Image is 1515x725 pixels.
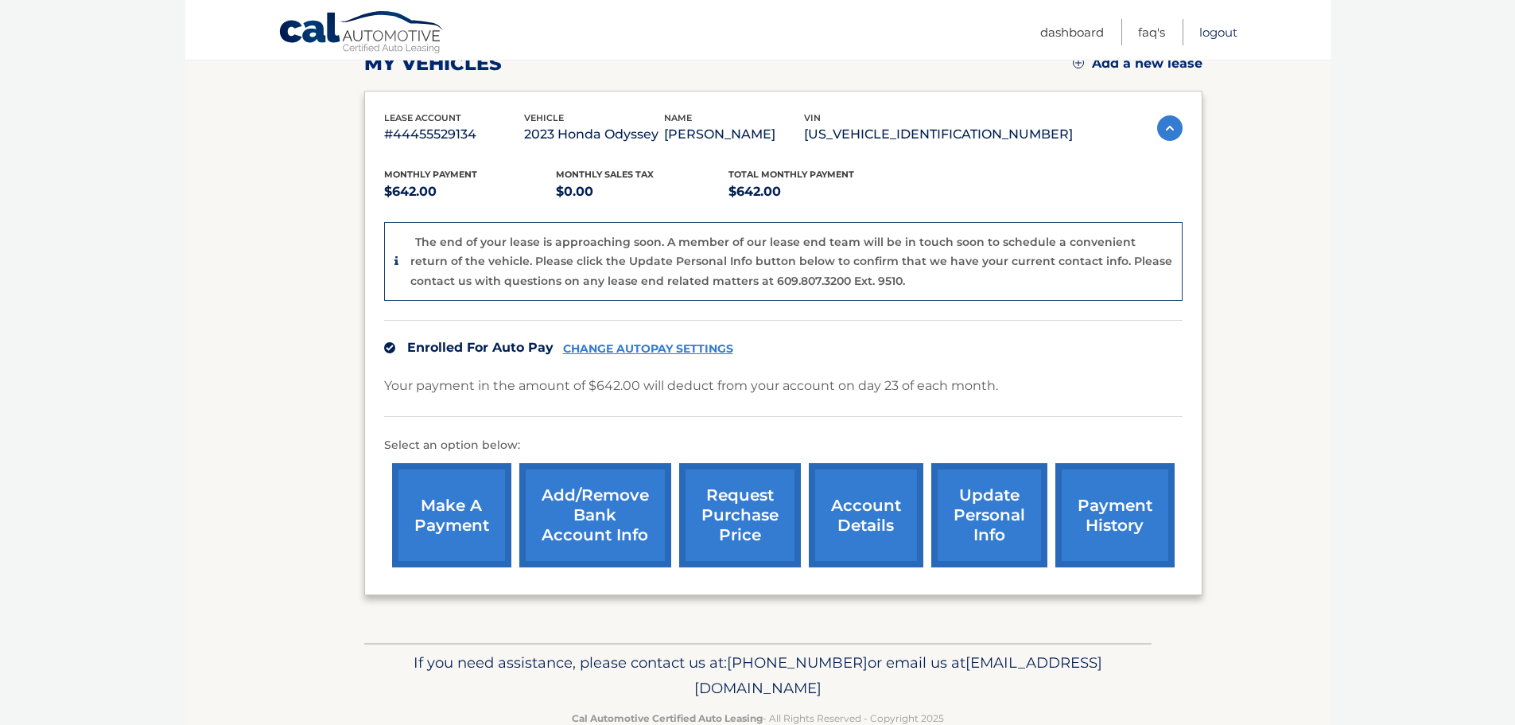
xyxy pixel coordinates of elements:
[556,181,728,203] p: $0.00
[519,463,671,567] a: Add/Remove bank account info
[1055,463,1175,567] a: payment history
[809,463,923,567] a: account details
[384,436,1183,455] p: Select an option below:
[524,112,564,123] span: vehicle
[1073,56,1202,72] a: Add a new lease
[384,375,998,397] p: Your payment in the amount of $642.00 will deduct from your account on day 23 of each month.
[384,123,524,146] p: #44455529134
[364,52,502,76] h2: my vehicles
[728,169,854,180] span: Total Monthly Payment
[410,235,1172,288] p: The end of your lease is approaching soon. A member of our lease end team will be in touch soon t...
[556,169,654,180] span: Monthly sales Tax
[664,112,692,123] span: name
[384,169,477,180] span: Monthly Payment
[1040,19,1104,45] a: Dashboard
[563,342,733,356] a: CHANGE AUTOPAY SETTINGS
[1073,57,1084,68] img: add.svg
[804,112,821,123] span: vin
[1199,19,1237,45] a: Logout
[407,340,554,355] span: Enrolled For Auto Pay
[1157,115,1183,141] img: accordion-active.svg
[375,650,1141,701] p: If you need assistance, please contact us at: or email us at
[728,181,901,203] p: $642.00
[278,10,445,57] a: Cal Automotive
[931,463,1047,567] a: update personal info
[572,712,763,724] strong: Cal Automotive Certified Auto Leasing
[679,463,801,567] a: request purchase price
[727,653,868,672] span: [PHONE_NUMBER]
[1138,19,1165,45] a: FAQ's
[664,123,804,146] p: [PERSON_NAME]
[384,181,557,203] p: $642.00
[524,123,664,146] p: 2023 Honda Odyssey
[694,653,1102,697] span: [EMAIL_ADDRESS][DOMAIN_NAME]
[384,112,461,123] span: lease account
[384,342,395,353] img: check.svg
[804,123,1073,146] p: [US_VEHICLE_IDENTIFICATION_NUMBER]
[392,463,511,567] a: make a payment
